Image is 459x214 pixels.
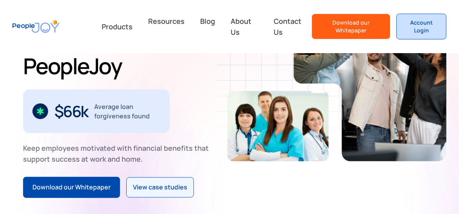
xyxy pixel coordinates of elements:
[294,4,446,161] img: Retain-Employees-PeopleJoy
[403,19,440,34] div: Account Login
[97,19,137,34] div: Products
[226,12,263,41] a: About Us
[13,15,59,37] a: home
[32,182,111,193] div: Download our Whitepaper
[318,19,384,34] div: Download our Whitepaper
[23,89,170,133] div: 2 / 3
[228,91,329,161] img: Retain-Employees-PeopleJoy
[269,12,312,41] a: Contact Us
[195,12,220,41] a: Blog
[23,177,120,198] a: Download our Whitepaper
[126,177,194,198] a: View case studies
[133,182,187,193] div: View case studies
[23,143,215,164] div: Keep employees motivated with financial benefits that support success at work and home.
[312,14,390,39] a: Download our Whitepaper
[143,12,189,41] a: Resources
[94,102,160,121] div: Average loan forgiveness found
[396,14,446,39] a: Account Login
[54,105,88,118] div: $66k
